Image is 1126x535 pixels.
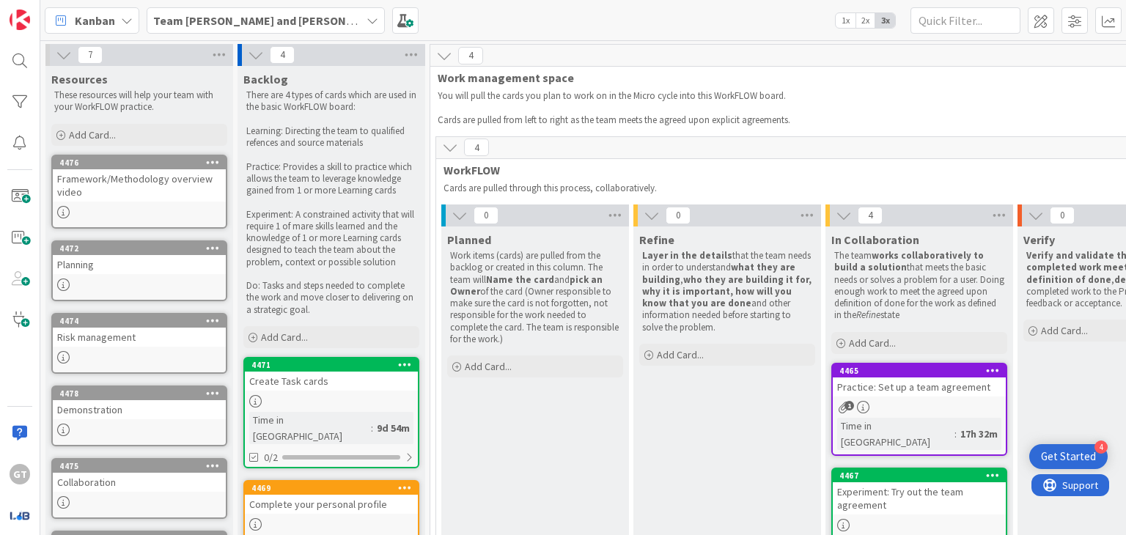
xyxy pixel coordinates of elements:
div: 4471 [245,358,418,372]
span: 0/2 [264,450,278,465]
div: Open Get Started checklist, remaining modules: 4 [1029,444,1108,469]
span: Add Card... [657,348,704,361]
div: 4467Experiment: Try out the team agreement [833,469,1006,514]
div: 4476 [59,158,226,168]
a: 4465Practice: Set up a team agreementTime in [GEOGRAPHIC_DATA]:17h 32m [831,363,1007,456]
div: Framework/Methodology overview video [53,169,226,202]
div: 4475 [59,461,226,471]
img: avatar [10,505,30,525]
span: 1x [836,13,855,28]
a: 4478Demonstration [51,385,227,446]
div: Demonstration [53,400,226,419]
span: 4 [464,139,489,156]
span: Add Card... [465,360,512,373]
span: Kanban [75,12,115,29]
div: Get Started [1041,449,1096,464]
a: 4475Collaboration [51,458,227,519]
p: Practice: Provides a skill to practice which allows the team to leverage knowledge gained from 1 ... [246,161,416,197]
span: Backlog [243,72,288,86]
a: 4474Risk management [51,313,227,374]
span: 0 [1050,207,1075,224]
span: : [954,426,957,442]
div: 4469 [245,481,418,495]
div: Experiment: Try out the team agreement [833,482,1006,514]
strong: who they are building it for, why it is important, how will you know that you are done [642,273,814,310]
div: 4471Create Task cards [245,358,418,391]
a: 4472Planning [51,240,227,301]
div: Time in [GEOGRAPHIC_DATA] [837,418,954,450]
p: Learning: Directing the team to qualified refences and source materials [246,125,416,150]
input: Quick Filter... [910,7,1020,34]
div: 4465 [833,364,1006,377]
span: 3x [875,13,895,28]
b: Team [PERSON_NAME] and [PERSON_NAME] [153,13,387,28]
div: 4475Collaboration [53,460,226,492]
div: Complete your personal profile [245,495,418,514]
span: Resources [51,72,108,86]
em: Refine [856,309,880,321]
strong: Name the card [486,273,554,286]
span: 1 [844,401,854,410]
a: 4476Framework/Methodology overview video [51,155,227,229]
span: 0 [666,207,691,224]
div: 4469 [251,483,418,493]
div: 4478 [59,388,226,399]
div: Risk management [53,328,226,347]
span: Add Card... [1041,324,1088,337]
span: Add Card... [69,128,116,141]
div: 4471 [251,360,418,370]
div: Time in [GEOGRAPHIC_DATA] [249,412,371,444]
span: Planned [447,232,491,247]
strong: pick an Owner [450,273,605,298]
div: 9d 54m [373,420,413,436]
p: Do: Tasks and steps needed to complete the work and move closer to delivering on a strategic goal. [246,280,416,316]
span: 4 [270,46,295,64]
div: 4472 [53,242,226,255]
div: 17h 32m [957,426,1001,442]
p: The team that meets the basic needs or solves a problem for a user. Doing enough work to meet the... [834,250,1004,322]
div: GT [10,464,30,484]
div: Collaboration [53,473,226,492]
span: 0 [474,207,498,224]
span: Add Card... [261,331,308,344]
span: Support [31,2,67,20]
div: 4469Complete your personal profile [245,481,418,514]
span: In Collaboration [831,232,919,247]
a: 4471Create Task cardsTime in [GEOGRAPHIC_DATA]:9d 54m0/2 [243,357,419,468]
div: 4465Practice: Set up a team agreement [833,364,1006,396]
div: 4472 [59,243,226,254]
div: 4476 [53,156,226,169]
p: There are 4 types of cards which are used in the basic WorkFLOW board: [246,89,416,114]
div: 4475 [53,460,226,473]
span: 7 [78,46,103,64]
strong: Layer in the details [642,249,732,262]
span: : [371,420,373,436]
div: 4474 [59,316,226,326]
div: Planning [53,255,226,274]
div: Create Task cards [245,372,418,391]
span: 2x [855,13,875,28]
strong: works collaboratively to build a solution [834,249,986,273]
div: 4474Risk management [53,314,226,347]
span: Refine [639,232,674,247]
div: 4467 [839,471,1006,481]
div: 4476Framework/Methodology overview video [53,156,226,202]
div: 4472Planning [53,242,226,274]
span: Verify [1023,232,1055,247]
span: 4 [858,207,883,224]
div: 4 [1094,440,1108,454]
span: 4 [458,47,483,64]
img: Visit kanbanzone.com [10,10,30,30]
div: 4474 [53,314,226,328]
div: Practice: Set up a team agreement [833,377,1006,396]
span: Add Card... [849,336,896,350]
p: Work items (cards) are pulled from the backlog or created in this column. The team will and of th... [450,250,620,345]
strong: what they are building [642,261,798,285]
div: 4465 [839,366,1006,376]
p: Experiment: A constrained activity that will require 1 of mare skills learned and the knowledge o... [246,209,416,268]
div: 4478 [53,387,226,400]
p: that the team needs in order to understand , and other information needed before starting to solv... [642,250,812,333]
div: 4478Demonstration [53,387,226,419]
div: 4467 [833,469,1006,482]
p: These resources will help your team with your WorkFLOW practice. [54,89,224,114]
